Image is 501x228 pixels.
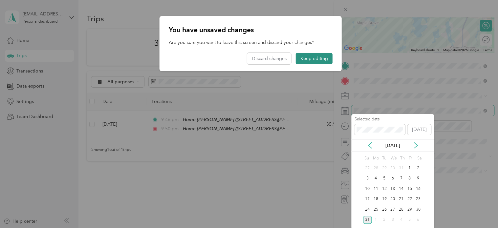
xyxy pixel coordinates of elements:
[388,185,397,193] div: 13
[388,195,397,203] div: 20
[388,216,397,224] div: 3
[405,195,414,203] div: 22
[414,216,422,224] div: 6
[380,175,389,183] div: 5
[372,195,380,203] div: 18
[397,216,405,224] div: 4
[388,164,397,172] div: 30
[388,175,397,183] div: 6
[363,205,372,214] div: 24
[363,175,372,183] div: 3
[405,175,414,183] div: 8
[405,205,414,214] div: 29
[380,195,389,203] div: 19
[296,53,333,64] button: Keep editing
[169,39,333,46] p: Are you sure you want to leave this screen and discard your changes?
[169,25,333,34] p: You have unsaved changes
[414,205,422,214] div: 30
[380,205,389,214] div: 26
[414,164,422,172] div: 2
[363,154,369,163] div: Su
[363,185,372,193] div: 10
[388,205,397,214] div: 27
[414,185,422,193] div: 16
[247,53,291,64] button: Discard changes
[405,164,414,172] div: 1
[407,124,431,135] button: [DATE]
[414,175,422,183] div: 9
[363,164,372,172] div: 27
[407,154,414,163] div: Fr
[397,164,405,172] div: 31
[399,154,405,163] div: Th
[464,191,501,228] iframe: Everlance-gr Chat Button Frame
[397,185,405,193] div: 14
[405,185,414,193] div: 15
[414,195,422,203] div: 23
[397,195,405,203] div: 21
[372,154,379,163] div: Mo
[354,116,405,122] label: Selected date
[397,175,405,183] div: 7
[372,216,380,224] div: 1
[372,185,380,193] div: 11
[372,205,380,214] div: 25
[380,216,389,224] div: 2
[363,216,372,224] div: 31
[397,205,405,214] div: 28
[372,164,380,172] div: 28
[379,142,406,149] p: [DATE]
[381,154,387,163] div: Tu
[389,154,397,163] div: We
[363,195,372,203] div: 17
[372,175,380,183] div: 4
[380,164,389,172] div: 29
[405,216,414,224] div: 5
[380,185,389,193] div: 12
[416,154,422,163] div: Sa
